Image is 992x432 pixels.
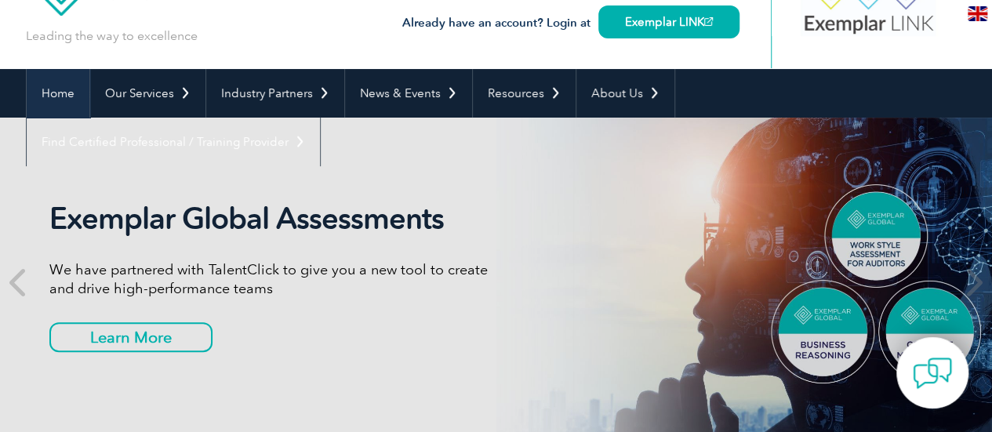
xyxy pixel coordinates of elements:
a: About Us [576,69,674,118]
img: en [968,6,987,21]
img: contact-chat.png [913,354,952,393]
a: Our Services [90,69,205,118]
a: Resources [473,69,576,118]
h3: Already have an account? Login at [402,13,739,33]
a: News & Events [345,69,472,118]
p: Leading the way to excellence [26,27,198,45]
a: Home [27,69,89,118]
img: open_square.png [704,17,713,26]
a: Exemplar LINK [598,5,739,38]
p: We have partnered with TalentClick to give you a new tool to create and drive high-performance teams [49,260,496,298]
h2: Exemplar Global Assessments [49,201,496,237]
a: Industry Partners [206,69,344,118]
a: Learn More [49,322,213,352]
a: Find Certified Professional / Training Provider [27,118,320,166]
